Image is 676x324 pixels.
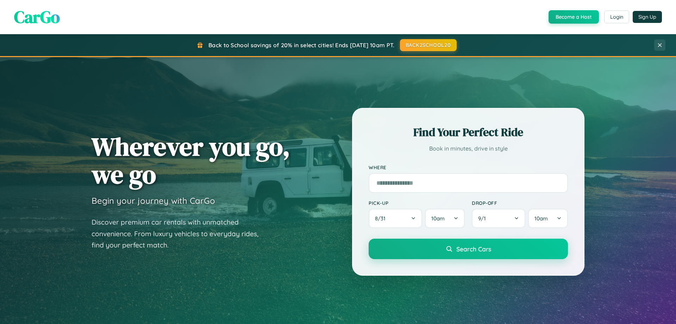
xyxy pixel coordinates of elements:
button: BACK2SCHOOL20 [400,39,457,51]
h3: Begin your journey with CarGo [92,195,215,206]
h1: Wherever you go, we go [92,133,290,188]
p: Discover premium car rentals with unmatched convenience. From luxury vehicles to everyday rides, ... [92,216,268,251]
label: Pick-up [369,200,465,206]
h2: Find Your Perfect Ride [369,124,568,140]
span: 10am [534,215,548,222]
span: 9 / 1 [478,215,489,222]
button: Login [604,11,629,23]
span: CarGo [14,5,60,29]
button: 10am [425,209,465,228]
p: Book in minutes, drive in style [369,143,568,154]
button: Become a Host [549,10,599,24]
button: 10am [528,209,568,228]
button: 9/1 [472,209,525,228]
span: 8 / 31 [375,215,389,222]
button: Search Cars [369,239,568,259]
span: Search Cars [456,245,491,253]
span: 10am [431,215,445,222]
label: Where [369,164,568,170]
button: 8/31 [369,209,422,228]
button: Sign Up [633,11,662,23]
span: Back to School savings of 20% in select cities! Ends [DATE] 10am PT. [208,42,394,49]
label: Drop-off [472,200,568,206]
